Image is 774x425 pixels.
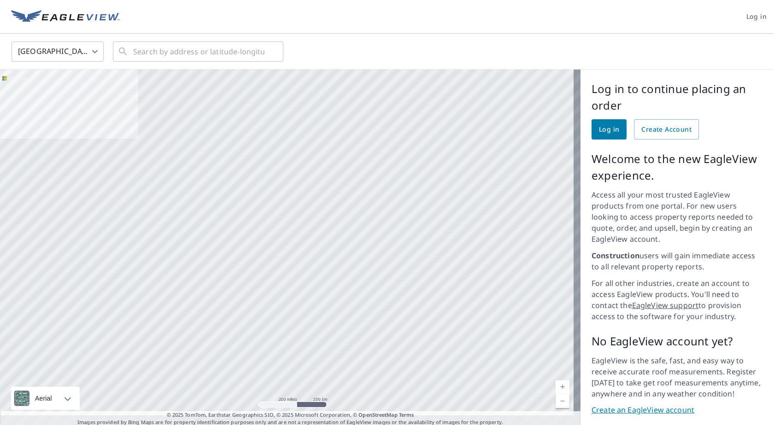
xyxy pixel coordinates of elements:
[746,11,767,23] span: Log in
[556,394,569,408] a: Current Level 5, Zoom Out
[133,39,264,64] input: Search by address or latitude-longitude
[592,151,763,184] p: Welcome to the new EagleView experience.
[592,405,763,415] a: Create an EagleView account
[592,278,763,322] p: For all other industries, create an account to access EagleView products. You'll need to contact ...
[641,124,692,135] span: Create Account
[632,300,699,310] a: EagleView support
[592,81,763,114] p: Log in to continue placing an order
[11,387,80,410] div: Aerial
[399,411,414,418] a: Terms
[11,10,120,24] img: EV Logo
[556,380,569,394] a: Current Level 5, Zoom In
[634,119,699,140] a: Create Account
[592,355,763,399] p: EagleView is the safe, fast, and easy way to receive accurate roof measurements. Register [DATE] ...
[592,119,627,140] a: Log in
[32,387,55,410] div: Aerial
[358,411,397,418] a: OpenStreetMap
[12,39,104,64] div: [GEOGRAPHIC_DATA]
[592,333,763,349] p: No EagleView account yet?
[592,250,763,272] p: users will gain immediate access to all relevant property reports.
[592,250,639,261] strong: Construction
[599,124,619,135] span: Log in
[592,189,763,245] p: Access all your most trusted EagleView products from one portal. For new users looking to access ...
[167,411,414,419] span: © 2025 TomTom, Earthstar Geographics SIO, © 2025 Microsoft Corporation, ©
